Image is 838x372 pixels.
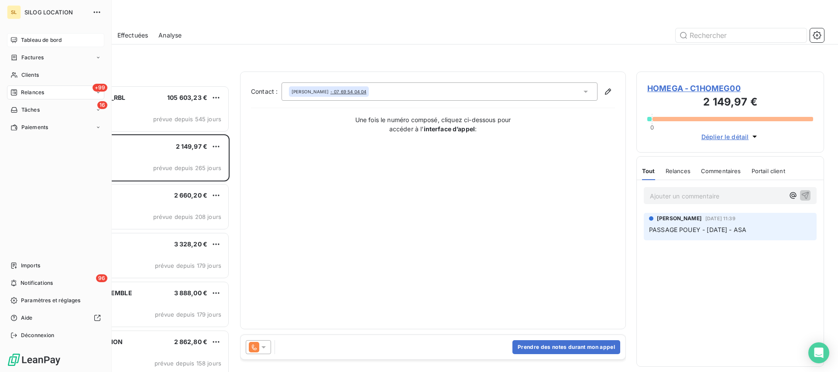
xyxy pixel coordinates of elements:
span: 105 603,23 € [167,94,207,101]
span: Aide [21,314,33,322]
h3: 2 149,97 € [647,94,813,112]
a: Aide [7,311,104,325]
span: 0 [650,124,654,131]
span: Relances [21,89,44,96]
span: Notifications [21,279,53,287]
span: Déconnexion [21,331,55,339]
span: Tâches [21,106,40,114]
span: Portail client [752,167,785,174]
span: prévue depuis 179 jours [155,262,221,269]
span: prévue depuis 158 jours [155,360,221,367]
div: Open Intercom Messenger [808,342,829,363]
span: Déplier le détail [701,132,749,141]
span: Paiements [21,123,48,131]
span: Tableau de bord [21,36,62,44]
img: Logo LeanPay [7,353,61,367]
span: 3 888,00 € [174,289,208,297]
span: 96 [96,274,107,282]
span: Commentaires [701,167,741,174]
button: Déplier le détail [699,132,762,142]
span: 3 328,20 € [174,240,208,248]
span: 16 [97,101,107,109]
span: Relances [666,167,690,174]
span: Imports [21,262,40,270]
span: prévue depuis 545 jours [153,116,221,123]
span: [PERSON_NAME] [657,215,702,222]
span: Factures [21,54,44,61]
div: SL [7,5,21,19]
strong: interface d’appel [424,125,475,133]
span: Paramètres et réglages [21,297,80,304]
span: [DATE] 11:39 [705,216,735,221]
span: 2 660,20 € [174,191,208,199]
span: PASSAGE POUEY - [DATE] - ASA [649,226,746,233]
tcxspan: Call - 07 69 54 04 04 via 3CX [330,89,366,95]
span: prévue depuis 179 jours [155,311,221,318]
p: Une fois le numéro composé, cliquez ci-dessous pour accéder à l’ : [346,115,520,133]
span: [PERSON_NAME] [292,89,329,95]
button: Prendre des notes durant mon appel [512,340,620,354]
label: Contact : [251,87,282,96]
span: 2 149,97 € [176,143,208,150]
span: prévue depuis 265 jours [153,164,221,171]
span: SILOG LOCATION [24,9,87,16]
input: Rechercher [676,28,807,42]
span: Tout [642,167,655,174]
span: +99 [93,84,107,92]
span: prévue depuis 208 jours [153,213,221,220]
span: HOMEGA - C1HOMEG00 [647,82,813,94]
div: grid [42,85,230,372]
span: Clients [21,71,39,79]
span: 2 862,80 € [174,338,208,345]
span: Effectuées [117,31,148,40]
span: Analyse [158,31,182,40]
